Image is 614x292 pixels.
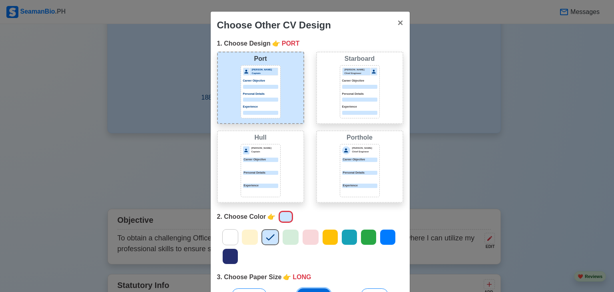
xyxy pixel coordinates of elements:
[217,272,403,282] div: 3. Choose Paper Size
[397,17,403,28] span: ×
[283,272,291,282] span: point
[243,184,278,188] p: Experience
[219,133,302,142] div: Hull
[282,39,299,48] span: PORT
[252,72,278,75] p: Captain
[352,150,377,154] p: Chief Engineer
[217,209,403,224] div: 2. Choose Color
[342,171,377,175] div: Personal Details
[243,158,278,162] p: Career Objective
[342,92,377,96] p: Personal Details
[243,79,278,83] p: Career Objective
[345,72,371,75] p: Chief Engineer
[345,68,371,72] p: [PERSON_NAME]
[319,54,401,64] div: Starboard
[243,105,278,109] p: Experience
[267,212,275,222] span: point
[342,105,377,109] p: Experience
[342,158,377,162] div: Career Objective
[251,150,278,154] p: Captain
[243,92,278,96] p: Personal Details
[243,171,278,175] p: Personal Details
[293,272,311,282] span: LONG
[272,39,280,48] span: point
[251,146,278,150] p: [PERSON_NAME]
[217,39,403,48] div: 1. Choose Design
[252,68,278,72] p: [PERSON_NAME]
[217,18,331,32] div: Choose Other CV Design
[319,133,401,142] div: Porthole
[342,184,377,188] div: Experience
[219,54,302,64] div: Port
[352,146,377,150] p: [PERSON_NAME]
[342,79,377,83] p: Career Objective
